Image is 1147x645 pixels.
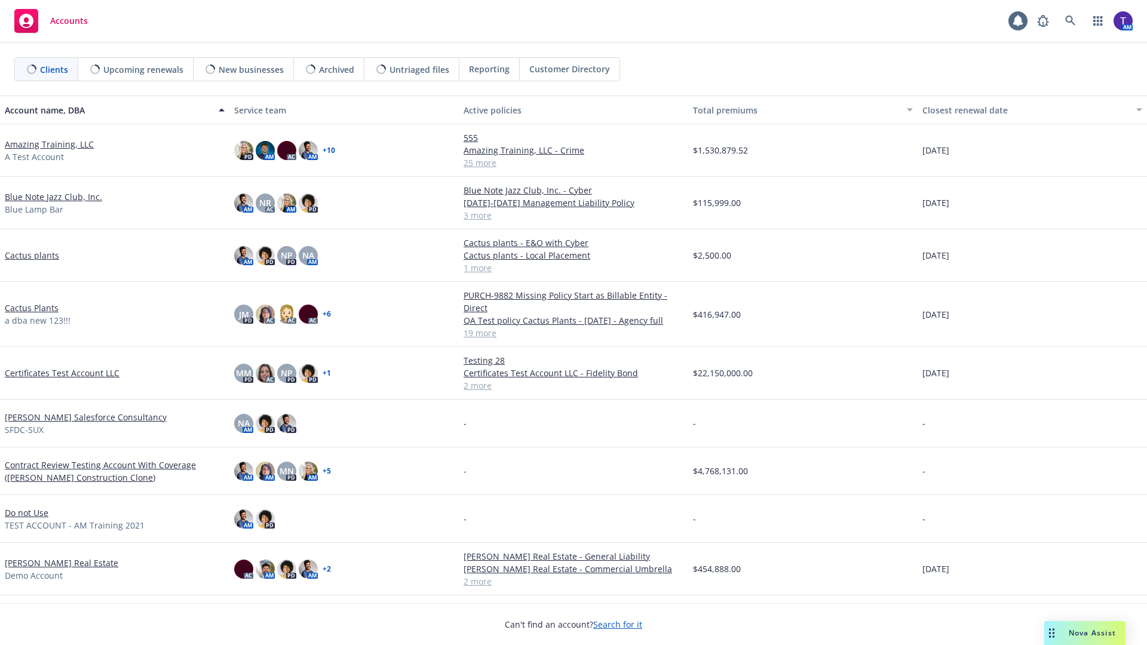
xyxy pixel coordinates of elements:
[219,63,284,76] span: New businesses
[464,563,683,575] a: [PERSON_NAME] Real Estate - Commercial Umbrella
[922,512,925,525] span: -
[922,563,949,575] span: [DATE]
[5,104,211,116] div: Account name, DBA
[256,560,275,579] img: photo
[464,144,683,156] a: Amazing Training, LLC - Crime
[464,156,683,169] a: 25 more
[238,417,250,429] span: NA
[5,367,119,379] a: Certificates Test Account LLC
[323,147,335,154] a: + 10
[256,141,275,160] img: photo
[5,569,63,582] span: Demo Account
[693,308,741,321] span: $416,947.00
[323,311,331,318] a: + 6
[302,249,314,262] span: NA
[256,414,275,433] img: photo
[922,249,949,262] span: [DATE]
[505,618,642,631] span: Can't find an account?
[693,196,741,209] span: $115,999.00
[918,96,1147,124] button: Closest renewal date
[1044,621,1125,645] button: Nova Assist
[50,16,88,26] span: Accounts
[236,367,252,379] span: MM
[464,184,683,196] a: Blue Note Jazz Club, Inc. - Cyber
[464,314,683,327] a: QA Test policy Cactus Plants - [DATE] - Agency full
[5,302,59,314] a: Cactus Plants
[256,305,275,324] img: photo
[1044,621,1059,645] div: Drag to move
[922,144,949,156] span: [DATE]
[323,566,331,573] a: + 2
[10,4,93,38] a: Accounts
[277,414,296,433] img: photo
[277,141,296,160] img: photo
[922,367,949,379] span: [DATE]
[688,96,918,124] button: Total premiums
[281,367,293,379] span: NP
[464,249,683,262] a: Cactus plants - Local Placement
[234,246,253,265] img: photo
[5,138,94,150] a: Amazing Training, LLC
[319,63,354,76] span: Archived
[5,249,59,262] a: Cactus plants
[693,104,900,116] div: Total premiums
[593,619,642,630] a: Search for it
[693,249,731,262] span: $2,500.00
[1069,628,1116,638] span: Nova Assist
[922,465,925,477] span: -
[299,560,318,579] img: photo
[323,468,331,475] a: + 5
[5,314,70,327] span: a dba new 123!!!
[256,509,275,529] img: photo
[464,209,683,222] a: 3 more
[234,104,454,116] div: Service team
[299,462,318,481] img: photo
[239,308,249,321] span: JM
[5,203,63,216] span: Blue Lamp Bar
[459,96,688,124] button: Active policies
[464,354,683,367] a: Testing 28
[234,462,253,481] img: photo
[922,196,949,209] span: [DATE]
[469,63,510,75] span: Reporting
[529,63,610,75] span: Customer Directory
[256,364,275,383] img: photo
[299,193,318,213] img: photo
[103,63,183,76] span: Upcoming renewals
[323,370,331,377] a: + 1
[40,63,68,76] span: Clients
[1086,9,1110,33] a: Switch app
[464,289,683,314] a: PURCH-9882 Missing Policy Start as Billable Entity - Direct
[5,411,167,423] a: [PERSON_NAME] Salesforce Consultancy
[259,196,271,209] span: NR
[5,423,44,436] span: SFDC-SUX
[5,150,64,163] span: A Test Account
[464,236,683,249] a: Cactus plants - E&O with Cyber
[464,104,683,116] div: Active policies
[464,367,683,379] a: Certificates Test Account LLC - Fidelity Bond
[464,262,683,274] a: 1 more
[464,379,683,392] a: 2 more
[1059,9,1082,33] a: Search
[5,557,118,569] a: [PERSON_NAME] Real Estate
[299,364,318,383] img: photo
[464,327,683,339] a: 19 more
[922,308,949,321] span: [DATE]
[464,196,683,209] a: [DATE]-[DATE] Management Liability Policy
[277,305,296,324] img: photo
[234,193,253,213] img: photo
[693,563,741,575] span: $454,888.00
[464,575,683,588] a: 2 more
[693,417,696,429] span: -
[693,144,748,156] span: $1,530,879.52
[234,560,253,579] img: photo
[390,63,449,76] span: Untriaged files
[693,512,696,525] span: -
[299,141,318,160] img: photo
[464,465,467,477] span: -
[5,506,48,519] a: Do not Use
[5,459,225,484] a: Contract Review Testing Account With Coverage ([PERSON_NAME] Construction Clone)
